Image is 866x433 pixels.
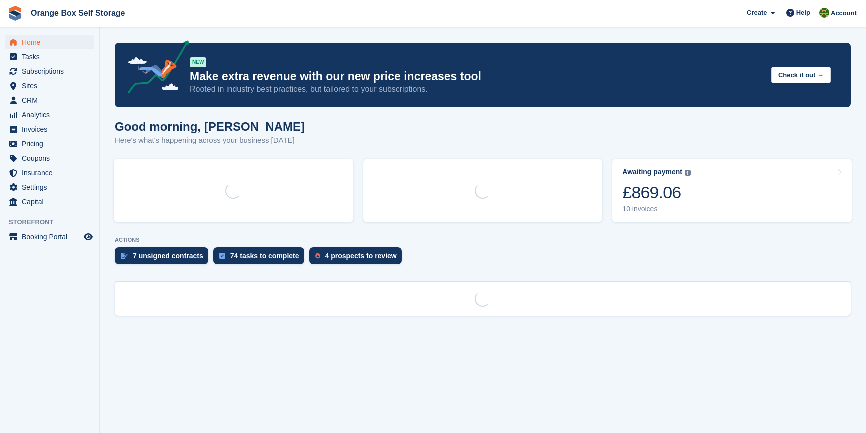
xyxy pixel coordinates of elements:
span: Coupons [22,151,82,165]
span: Capital [22,195,82,209]
a: menu [5,195,94,209]
a: menu [5,166,94,180]
img: contract_signature_icon-13c848040528278c33f63329250d36e43548de30e8caae1d1a13099fd9432cc5.svg [121,253,128,259]
a: menu [5,151,94,165]
span: Settings [22,180,82,194]
span: Sites [22,79,82,93]
a: menu [5,64,94,78]
span: Analytics [22,108,82,122]
div: Awaiting payment [622,168,682,176]
div: £869.06 [622,182,691,203]
div: 10 invoices [622,205,691,213]
p: Here's what's happening across your business [DATE] [115,135,305,146]
a: menu [5,230,94,244]
a: Preview store [82,231,94,243]
img: SARAH T [819,8,829,18]
span: Account [831,8,857,18]
div: NEW [190,57,206,67]
a: menu [5,180,94,194]
a: 7 unsigned contracts [115,247,213,269]
a: menu [5,122,94,136]
span: Storefront [9,217,99,227]
button: Check it out → [771,67,831,83]
a: Awaiting payment £869.06 10 invoices [612,159,852,222]
a: menu [5,35,94,49]
p: ACTIONS [115,237,851,243]
a: menu [5,50,94,64]
span: Insurance [22,166,82,180]
div: 7 unsigned contracts [133,252,203,260]
a: 74 tasks to complete [213,247,309,269]
span: Create [747,8,767,18]
img: price-adjustments-announcement-icon-8257ccfd72463d97f412b2fc003d46551f7dbcb40ab6d574587a9cd5c0d94... [119,40,189,97]
span: Tasks [22,50,82,64]
h1: Good morning, [PERSON_NAME] [115,120,305,133]
p: Make extra revenue with our new price increases tool [190,69,763,84]
p: Rooted in industry best practices, but tailored to your subscriptions. [190,84,763,95]
div: 74 tasks to complete [230,252,299,260]
a: menu [5,108,94,122]
span: Pricing [22,137,82,151]
span: Booking Portal [22,230,82,244]
img: icon-info-grey-7440780725fd019a000dd9b08b2336e03edf1995a4989e88bcd33f0948082b44.svg [685,170,691,176]
div: 4 prospects to review [325,252,397,260]
img: task-75834270c22a3079a89374b754ae025e5fb1db73e45f91037f5363f120a921f8.svg [219,253,225,259]
span: Subscriptions [22,64,82,78]
a: menu [5,93,94,107]
span: CRM [22,93,82,107]
img: prospect-51fa495bee0391a8d652442698ab0144808aea92771e9ea1ae160a38d050c398.svg [315,253,320,259]
a: 4 prospects to review [309,247,407,269]
span: Home [22,35,82,49]
a: Orange Box Self Storage [27,5,129,21]
span: Help [796,8,810,18]
a: menu [5,137,94,151]
img: stora-icon-8386f47178a22dfd0bd8f6a31ec36ba5ce8667c1dd55bd0f319d3a0aa187defe.svg [8,6,23,21]
a: menu [5,79,94,93]
span: Invoices [22,122,82,136]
